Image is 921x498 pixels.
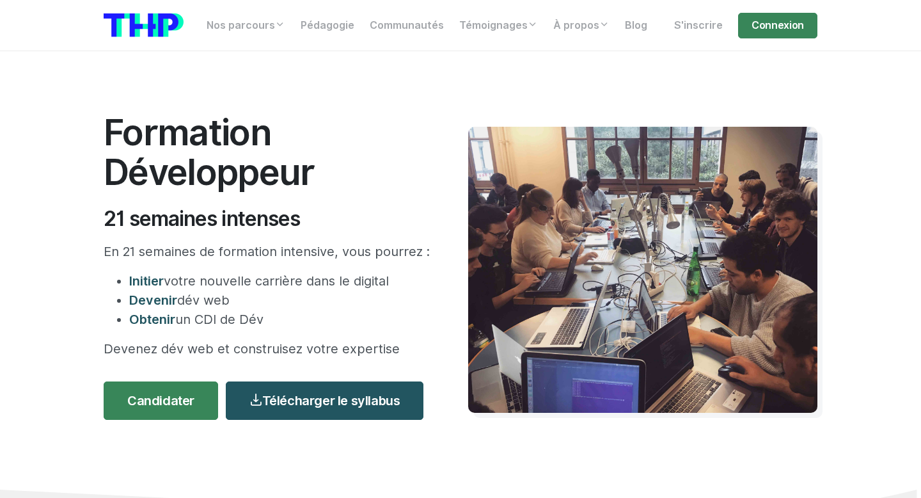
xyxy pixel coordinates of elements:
a: Témoignages [452,13,546,38]
h1: Formation Développeur [104,113,430,191]
a: Communautés [362,13,452,38]
a: À propos [546,13,617,38]
h2: 21 semaines intenses [104,207,430,231]
li: votre nouvelle carrière dans le digital [129,271,430,291]
a: Connexion [738,13,817,38]
p: En 21 semaines de formation intensive, vous pourrez : [104,242,430,261]
a: Candidater [104,382,218,420]
p: Devenez dév web et construisez votre expertise [104,339,430,358]
a: Nos parcours [199,13,293,38]
span: Devenir [129,293,177,308]
li: dév web [129,291,430,310]
a: Pédagogie [293,13,362,38]
a: Télécharger le syllabus [226,382,423,420]
a: S'inscrire [666,13,730,38]
li: un CDI de Dév [129,310,430,329]
img: logo [104,13,184,37]
img: Travail [468,127,817,413]
span: Initier [129,273,164,289]
a: Blog [617,13,655,38]
span: Obtenir [129,312,175,327]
